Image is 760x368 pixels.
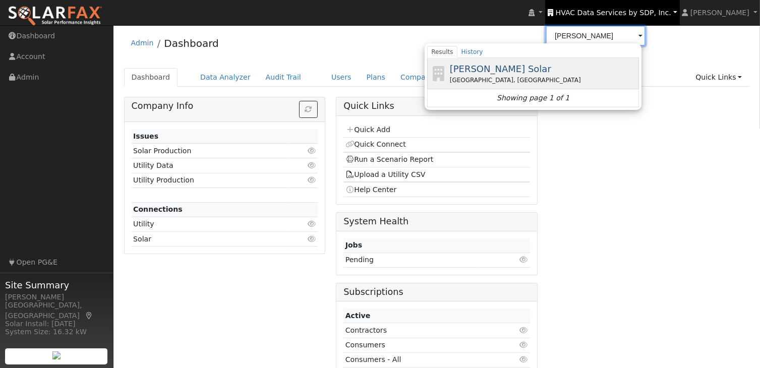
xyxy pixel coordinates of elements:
div: Solar Install: [DATE] [5,319,108,329]
a: Users [324,68,359,87]
td: Contractors [343,323,497,338]
span: [PERSON_NAME] [690,9,749,17]
a: Help Center [345,186,397,194]
i: Click to view [307,147,316,154]
h5: Subscriptions [343,287,530,297]
i: Click to view [519,356,529,363]
img: retrieve [52,351,61,359]
a: Run a Scenario Report [345,155,434,163]
h5: System Health [343,216,530,227]
a: Plans [359,68,393,87]
a: History [457,46,487,58]
td: Utility Data [132,158,288,173]
img: SolarFax [8,6,102,27]
i: Click to view [519,341,529,348]
a: Data Analyzer [193,68,258,87]
div: [GEOGRAPHIC_DATA], [GEOGRAPHIC_DATA] [450,76,637,85]
a: Upload a Utility CSV [345,170,426,178]
a: Map [85,312,94,320]
a: Companies [400,73,440,81]
i: Click to view [519,256,529,263]
strong: Issues [133,132,158,140]
h5: Quick Links [343,101,530,111]
td: Pending [343,253,478,267]
strong: Connections [133,205,183,213]
div: [GEOGRAPHIC_DATA], [GEOGRAPHIC_DATA] [5,300,108,321]
span: HVAC Data Services by SDP, Inc. [556,9,671,17]
td: Consumers - All [343,352,497,367]
td: Consumers [343,338,497,352]
i: Click to view [307,162,316,169]
span: Site Summary [5,278,108,292]
td: Solar [132,232,288,247]
h5: Company Info [132,101,318,111]
div: [PERSON_NAME] [5,292,108,302]
td: Solar Production [132,144,288,158]
a: Quick Add [345,126,390,134]
i: Click to view [307,235,316,242]
i: Click to view [307,176,316,183]
a: Dashboard [124,68,178,87]
a: Dashboard [164,37,219,49]
a: Audit Trail [258,68,309,87]
i: Click to view [307,220,316,227]
a: Quick Links [688,68,749,87]
i: Showing page 1 of 1 [497,93,569,103]
td: Utility [132,217,288,231]
a: Admin [131,39,154,47]
a: Quick Connect [345,140,406,148]
div: System Size: 16.32 kW [5,327,108,337]
strong: Active [345,312,371,320]
a: Results [427,46,457,58]
strong: Jobs [345,241,362,249]
span: [PERSON_NAME] Solar [450,64,551,74]
i: Click to view [519,327,529,334]
td: Utility Production [132,173,288,188]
